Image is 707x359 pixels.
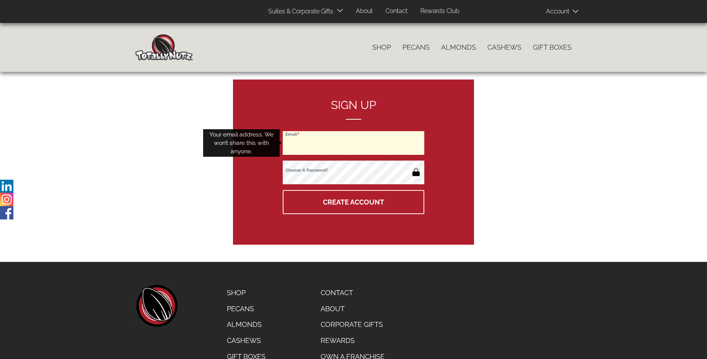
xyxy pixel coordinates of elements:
a: Shop [221,285,271,301]
img: Home [135,34,193,60]
input: Email [283,131,424,155]
a: Almonds [221,317,271,333]
a: Pecans [221,301,271,317]
a: Contact [380,4,413,19]
a: Rewards Club [415,4,465,19]
a: Gift Boxes [527,39,577,55]
a: Suites & Corporate Gifts [262,4,336,19]
a: Contact [315,285,390,301]
a: home [135,285,178,327]
a: About [350,4,378,19]
h2: Sign up [283,99,424,120]
button: Create Account [283,190,424,214]
a: Rewards [315,333,390,349]
a: Corporate Gifts [315,317,390,333]
div: Your email address. We won’t share this with anyone. [203,129,280,157]
a: Almonds [435,39,482,55]
a: Cashews [221,333,271,349]
a: Shop [367,39,397,55]
a: About [315,301,390,317]
a: Cashews [482,39,527,55]
a: Pecans [397,39,435,55]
